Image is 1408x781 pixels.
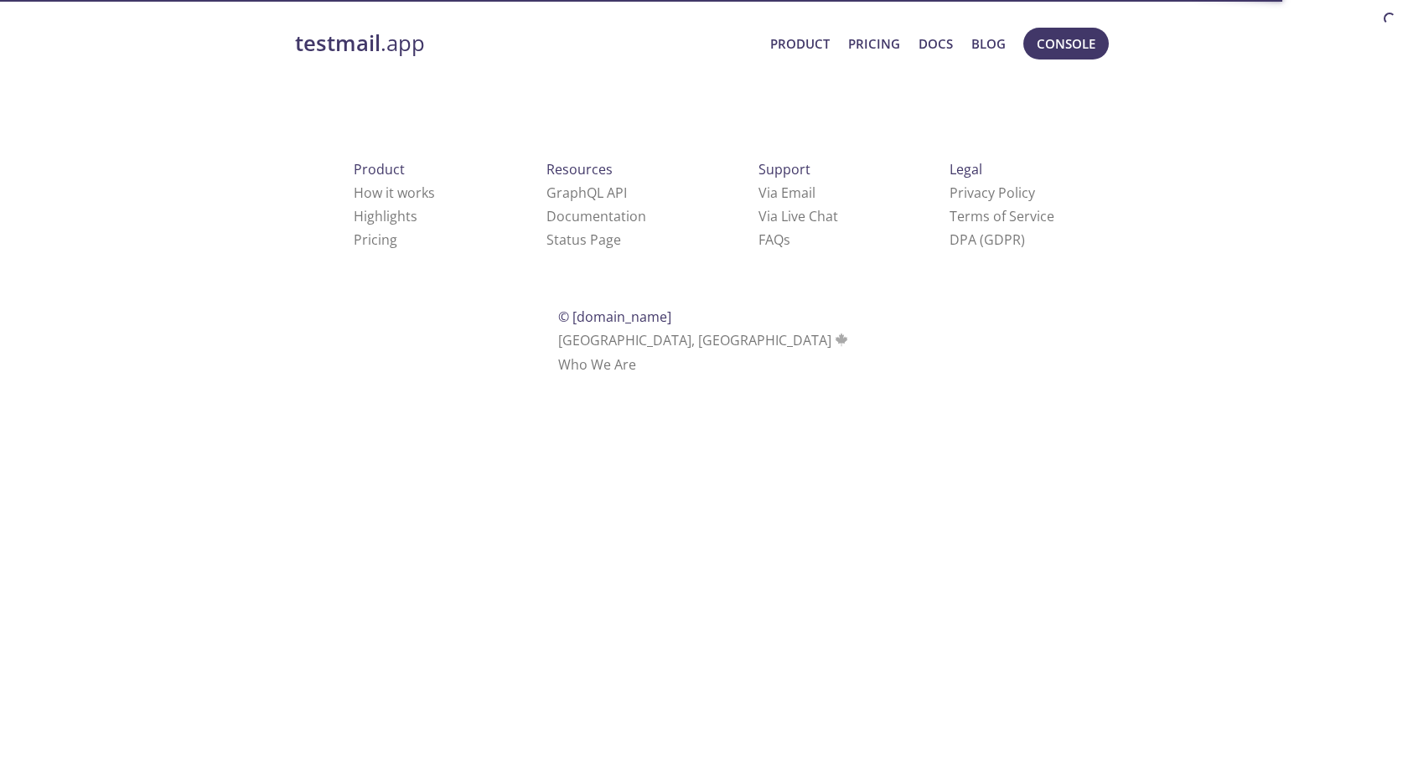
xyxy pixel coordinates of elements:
[770,33,830,54] a: Product
[950,184,1035,202] a: Privacy Policy
[1023,28,1109,59] button: Console
[558,331,851,349] span: [GEOGRAPHIC_DATA], [GEOGRAPHIC_DATA]
[1037,33,1095,54] span: Console
[558,308,671,326] span: © [DOMAIN_NAME]
[758,207,838,225] a: Via Live Chat
[758,230,790,249] a: FAQ
[546,184,627,202] a: GraphQL API
[295,28,380,58] strong: testmail
[758,160,810,178] span: Support
[558,355,636,374] a: Who We Are
[354,207,417,225] a: Highlights
[784,230,790,249] span: s
[758,184,815,202] a: Via Email
[546,230,621,249] a: Status Page
[354,184,435,202] a: How it works
[354,160,405,178] span: Product
[950,230,1025,249] a: DPA (GDPR)
[354,230,397,249] a: Pricing
[848,33,900,54] a: Pricing
[546,207,646,225] a: Documentation
[295,29,757,58] a: testmail.app
[971,33,1006,54] a: Blog
[950,160,982,178] span: Legal
[546,160,613,178] span: Resources
[950,207,1054,225] a: Terms of Service
[919,33,953,54] a: Docs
